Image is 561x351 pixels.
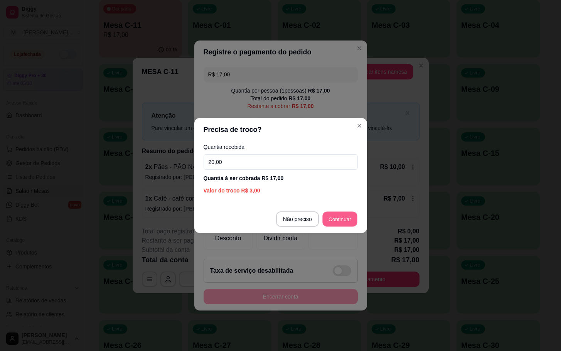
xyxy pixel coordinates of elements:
[353,120,366,132] button: Close
[204,174,358,182] div: Quantia à ser cobrada R$ 17,00
[204,144,358,150] label: Quantia recebida
[194,118,367,141] header: Precisa de troco?
[276,211,319,227] button: Não preciso
[322,212,357,227] button: Continuar
[204,187,358,194] div: Valor do troco R$ 3,00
